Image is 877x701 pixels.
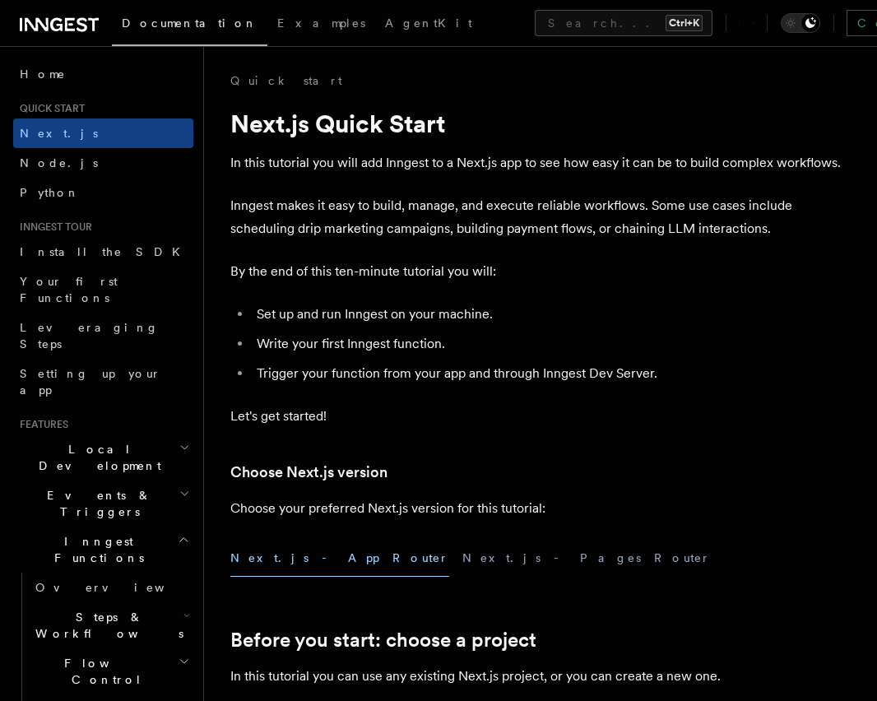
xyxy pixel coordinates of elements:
[20,275,118,304] span: Your first Functions
[666,15,703,31] kbd: Ctrl+K
[13,118,193,148] a: Next.js
[230,461,387,484] a: Choose Next.js version
[230,540,449,577] button: Next.js - App Router
[230,405,851,428] p: Let's get started!
[252,303,851,326] li: Set up and run Inngest on your machine.
[112,5,267,46] a: Documentation
[13,237,193,267] a: Install the SDK
[20,127,98,140] span: Next.js
[13,359,193,405] a: Setting up your app
[230,151,851,174] p: In this tutorial you will add Inngest to a Next.js app to see how easy it can be to build complex...
[13,221,92,234] span: Inngest tour
[29,655,179,688] span: Flow Control
[29,573,193,602] a: Overview
[230,109,851,138] h1: Next.js Quick Start
[20,245,190,258] span: Install the SDK
[462,540,711,577] button: Next.js - Pages Router
[13,441,179,474] span: Local Development
[13,178,193,207] a: Python
[230,260,851,283] p: By the end of this ten-minute tutorial you will:
[252,332,851,355] li: Write your first Inngest function.
[781,13,820,33] button: Toggle dark mode
[13,102,85,115] span: Quick start
[29,648,193,694] button: Flow Control
[13,148,193,178] a: Node.js
[13,59,193,89] a: Home
[13,487,179,520] span: Events & Triggers
[375,5,482,44] a: AgentKit
[35,581,205,594] span: Overview
[230,497,851,520] p: Choose your preferred Next.js version for this tutorial:
[230,665,851,688] p: In this tutorial you can use any existing Next.js project, or you can create a new one.
[230,629,536,652] a: Before you start: choose a project
[29,602,193,648] button: Steps & Workflows
[230,72,342,89] a: Quick start
[13,267,193,313] a: Your first Functions
[13,418,68,431] span: Features
[20,66,66,82] span: Home
[13,527,193,573] button: Inngest Functions
[122,16,258,30] span: Documentation
[13,313,193,359] a: Leveraging Steps
[267,5,375,44] a: Examples
[230,194,851,240] p: Inngest makes it easy to build, manage, and execute reliable workflows. Some use cases include sc...
[13,434,193,480] button: Local Development
[20,156,98,169] span: Node.js
[535,10,712,36] button: Search...Ctrl+K
[277,16,365,30] span: Examples
[20,367,161,397] span: Setting up your app
[385,16,472,30] span: AgentKit
[20,321,159,350] span: Leveraging Steps
[13,480,193,527] button: Events & Triggers
[20,186,80,199] span: Python
[29,609,183,642] span: Steps & Workflows
[252,362,851,385] li: Trigger your function from your app and through Inngest Dev Server.
[13,533,178,566] span: Inngest Functions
